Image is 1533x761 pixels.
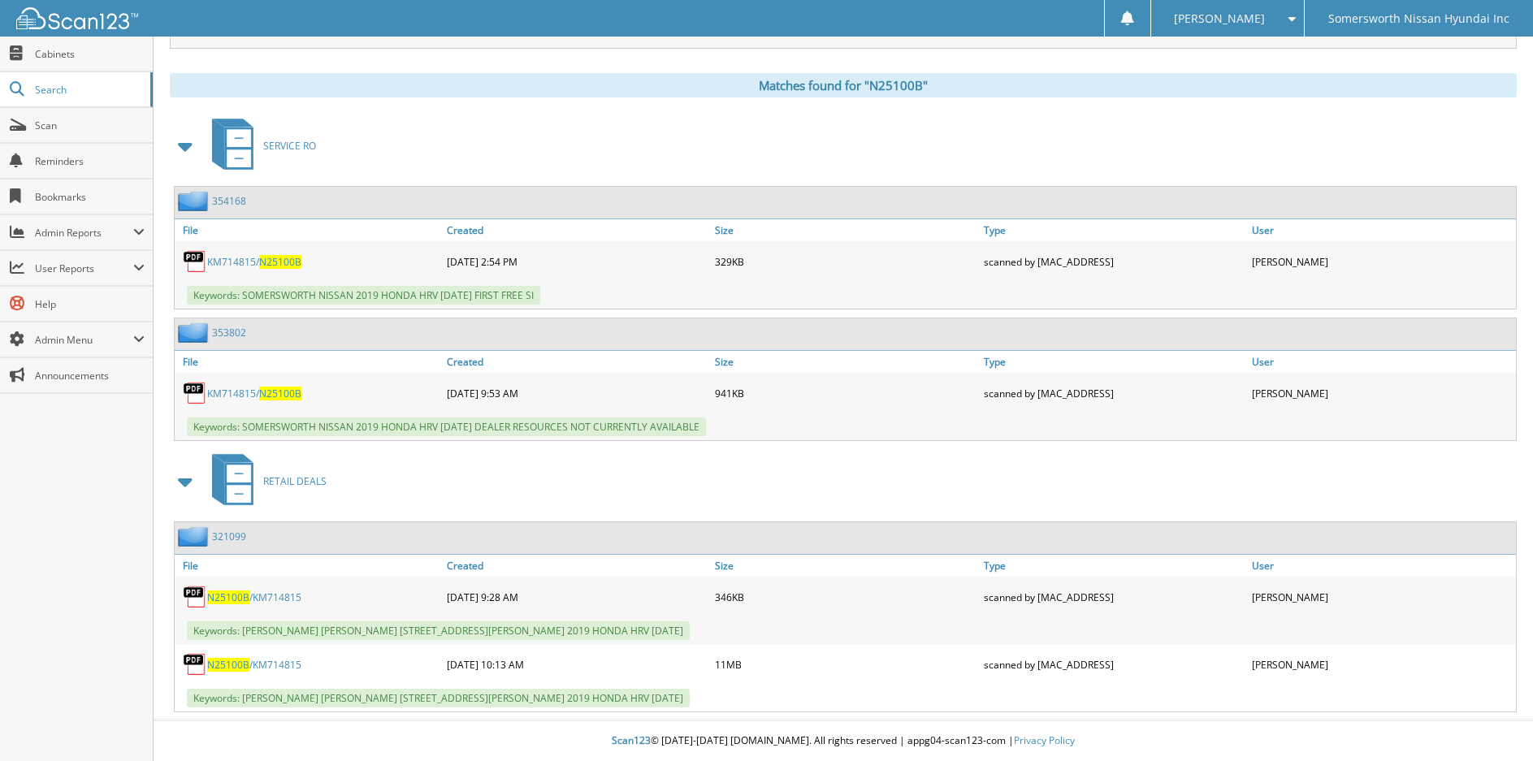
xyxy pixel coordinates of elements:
a: KM714815/N25100B [207,255,301,269]
a: Created [443,555,711,577]
span: SERVICE RO [263,139,316,153]
span: Keywords: SOMERSWORTH NISSAN 2019 HONDA HRV [DATE] DEALER RESOURCES NOT CURRENTLY AVAILABLE [187,417,706,436]
div: [PERSON_NAME] [1248,245,1516,278]
div: [DATE] 9:28 AM [443,581,711,613]
div: [DATE] 9:53 AM [443,377,711,409]
img: PDF.png [183,652,207,677]
div: 329KB [711,245,979,278]
span: Reminders [35,154,145,168]
a: 354168 [212,194,246,208]
div: scanned by [MAC_ADDRESS] [980,377,1248,409]
div: 346KB [711,581,979,613]
a: 321099 [212,530,246,543]
a: 353802 [212,326,246,339]
span: N25100B [259,387,301,400]
span: RETAIL DEALS [263,474,327,488]
span: Search [35,83,142,97]
span: Somersworth Nissan Hyundai Inc [1328,14,1509,24]
a: Size [711,351,979,373]
span: Cabinets [35,47,145,61]
iframe: Chat Widget [1452,683,1533,761]
img: folder2.png [178,526,212,547]
a: KM714815/N25100B [207,387,301,400]
img: folder2.png [178,322,212,343]
img: PDF.png [183,585,207,609]
div: [PERSON_NAME] [1248,648,1516,681]
a: File [175,555,443,577]
a: Type [980,351,1248,373]
span: Keywords: SOMERSWORTH NISSAN 2019 HONDA HRV [DATE] FIRST FREE SI [187,286,540,305]
a: RETAIL DEALS [202,449,327,513]
img: PDF.png [183,249,207,274]
a: User [1248,351,1516,373]
a: SERVICE RO [202,114,316,178]
div: scanned by [MAC_ADDRESS] [980,581,1248,613]
img: folder2.png [178,191,212,211]
span: N25100B [207,590,249,604]
div: 941KB [711,377,979,409]
div: [DATE] 10:13 AM [443,648,711,681]
span: [PERSON_NAME] [1174,14,1265,24]
a: Created [443,219,711,241]
span: Announcements [35,369,145,383]
a: Created [443,351,711,373]
span: Admin Menu [35,333,133,347]
div: scanned by [MAC_ADDRESS] [980,245,1248,278]
a: User [1248,219,1516,241]
span: Admin Reports [35,226,133,240]
div: [DATE] 2:54 PM [443,245,711,278]
a: File [175,219,443,241]
div: 11MB [711,648,979,681]
div: [PERSON_NAME] [1248,581,1516,613]
a: Type [980,219,1248,241]
div: Matches found for "N25100B" [170,73,1517,97]
span: Keywords: [PERSON_NAME] [PERSON_NAME] [STREET_ADDRESS][PERSON_NAME] 2019 HONDA HRV [DATE] [187,621,690,640]
span: Help [35,297,145,311]
a: N25100B/KM714815 [207,658,301,672]
a: Type [980,555,1248,577]
span: Keywords: [PERSON_NAME] [PERSON_NAME] [STREET_ADDRESS][PERSON_NAME] 2019 HONDA HRV [DATE] [187,689,690,707]
span: N25100B [259,255,301,269]
div: scanned by [MAC_ADDRESS] [980,648,1248,681]
span: Bookmarks [35,190,145,204]
div: [PERSON_NAME] [1248,377,1516,409]
img: scan123-logo-white.svg [16,7,138,29]
span: Scan123 [612,733,651,747]
a: File [175,351,443,373]
span: N25100B [207,658,249,672]
a: Size [711,219,979,241]
span: User Reports [35,262,133,275]
span: Scan [35,119,145,132]
a: Size [711,555,979,577]
a: Privacy Policy [1014,733,1075,747]
a: User [1248,555,1516,577]
img: PDF.png [183,381,207,405]
div: © [DATE]-[DATE] [DOMAIN_NAME]. All rights reserved | appg04-scan123-com | [154,721,1533,761]
a: N25100B/KM714815 [207,590,301,604]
